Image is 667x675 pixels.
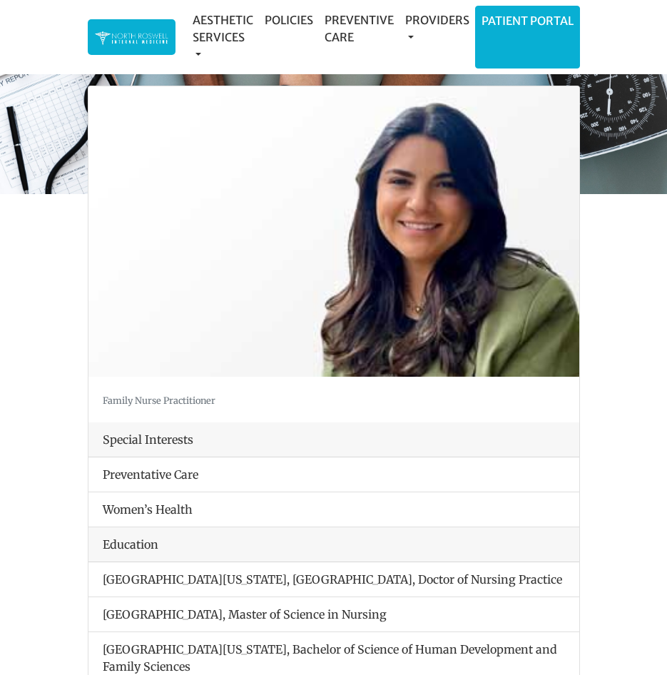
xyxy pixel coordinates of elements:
div: Education [88,527,579,562]
li: Preventative Care [88,457,579,492]
a: Patient Portal [476,6,579,35]
small: Family Nurse Practitioner [103,395,215,406]
li: [GEOGRAPHIC_DATA], Master of Science in Nursing [88,597,579,632]
li: [GEOGRAPHIC_DATA][US_STATE], [GEOGRAPHIC_DATA], Doctor of Nursing Practice [88,562,579,597]
img: North Roswell Internal Medicine [95,30,168,46]
a: Providers [399,6,475,51]
a: Policies [259,6,319,34]
a: Aesthetic Services [187,6,259,68]
a: Preventive Care [319,6,399,51]
li: Women’s Health [88,492,579,527]
div: Special Interests [88,422,579,457]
